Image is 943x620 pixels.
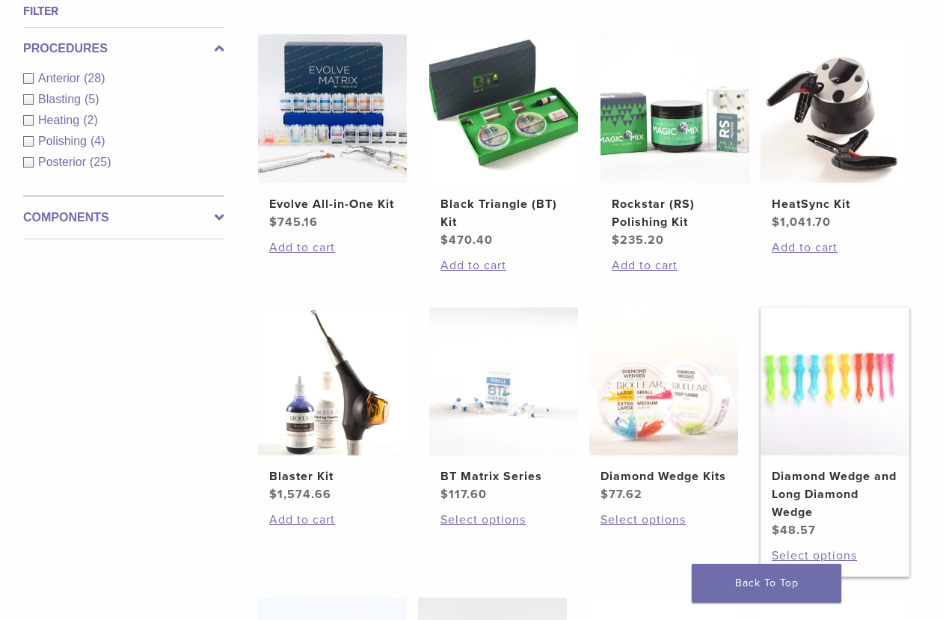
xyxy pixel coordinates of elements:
[589,307,738,456] img: Diamond Wedge Kits
[83,114,98,126] span: (2)
[440,487,449,502] span: $
[612,195,738,231] h2: Rockstar (RS) Polishing Kit
[772,239,898,257] a: Add to cart: “HeatSync Kit”
[761,307,909,456] img: Diamond Wedge and Long Diamond Wedge
[269,195,396,213] h2: Evolve All-in-One Kit
[258,307,407,456] img: Blaster Kit
[600,467,727,485] h2: Diamond Wedge Kits
[269,239,396,257] a: Add to cart: “Evolve All-in-One Kit”
[38,93,85,105] span: Blasting
[761,34,909,231] a: HeatSync KitHeatSync Kit $1,041.70
[589,307,738,504] a: Diamond Wedge KitsDiamond Wedge Kits $77.62
[772,215,831,230] bdi: 1,041.70
[772,523,780,538] span: $
[772,547,898,565] a: Select options for “Diamond Wedge and Long Diamond Wedge”
[429,34,578,249] a: Black Triangle (BT) KitBlack Triangle (BT) Kit $470.40
[772,215,780,230] span: $
[600,487,609,502] span: $
[692,564,841,603] a: Back To Top
[269,511,396,529] a: Add to cart: “Blaster Kit”
[429,307,578,456] img: BT Matrix Series
[38,114,83,126] span: Heating
[23,209,224,227] label: Components
[440,195,567,231] h2: Black Triangle (BT) Kit
[85,93,99,105] span: (5)
[269,215,318,230] bdi: 745.16
[761,307,909,540] a: Diamond Wedge and Long Diamond WedgeDiamond Wedge and Long Diamond Wedge $48.57
[440,487,487,502] bdi: 117.60
[600,487,642,502] bdi: 77.62
[772,195,898,213] h2: HeatSync Kit
[38,135,90,147] span: Polishing
[258,34,407,231] a: Evolve All-in-One KitEvolve All-in-One Kit $745.16
[23,2,224,20] h4: Filter
[440,511,567,529] a: Select options for “BT Matrix Series”
[612,257,738,274] a: Add to cart: “Rockstar (RS) Polishing Kit”
[23,40,224,58] label: Procedures
[269,487,277,502] span: $
[90,135,105,147] span: (4)
[761,34,909,183] img: HeatSync Kit
[429,307,578,504] a: BT Matrix SeriesBT Matrix Series $117.60
[612,233,664,248] bdi: 235.20
[600,511,727,529] a: Select options for “Diamond Wedge Kits”
[269,487,331,502] bdi: 1,574.66
[440,467,567,485] h2: BT Matrix Series
[269,215,277,230] span: $
[440,233,493,248] bdi: 470.40
[772,523,816,538] bdi: 48.57
[84,72,105,85] span: (28)
[269,467,396,485] h2: Blaster Kit
[90,156,111,168] span: (25)
[38,72,84,85] span: Anterior
[600,34,749,249] a: Rockstar (RS) Polishing KitRockstar (RS) Polishing Kit $235.20
[440,257,567,274] a: Add to cart: “Black Triangle (BT) Kit”
[772,467,898,521] h2: Diamond Wedge and Long Diamond Wedge
[38,156,90,168] span: Posterior
[612,233,620,248] span: $
[440,233,449,248] span: $
[258,34,407,183] img: Evolve All-in-One Kit
[258,307,407,504] a: Blaster KitBlaster Kit $1,574.66
[600,34,749,183] img: Rockstar (RS) Polishing Kit
[429,34,578,183] img: Black Triangle (BT) Kit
